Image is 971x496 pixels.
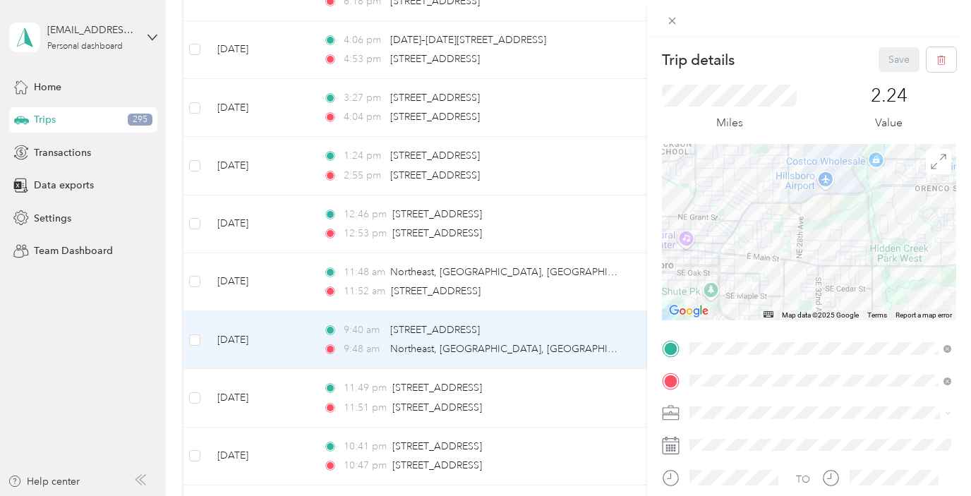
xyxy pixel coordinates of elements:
[665,302,712,320] img: Google
[867,311,887,319] a: Terms (opens in new tab)
[662,50,735,70] p: Trip details
[875,114,903,132] p: Value
[871,85,907,107] p: 2.24
[796,472,810,487] div: TO
[716,114,743,132] p: Miles
[665,302,712,320] a: Open this area in Google Maps (opens a new window)
[892,417,971,496] iframe: Everlance-gr Chat Button Frame
[782,311,859,319] span: Map data ©2025 Google
[764,311,773,317] button: Keyboard shortcuts
[895,311,952,319] a: Report a map error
